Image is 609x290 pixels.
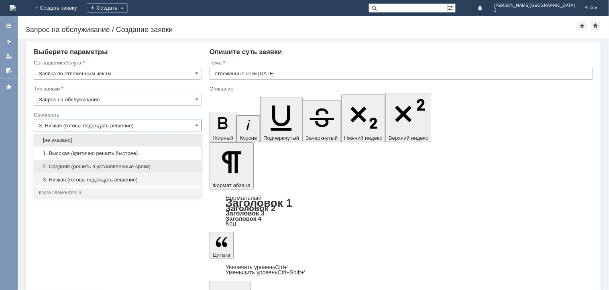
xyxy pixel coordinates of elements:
[39,150,196,157] span: 1. Высокая (критично решить быстрее)
[210,86,591,91] div: Описание
[495,8,575,13] span: 2
[341,95,386,142] button: Нижний индекс
[578,21,587,30] div: Добавить в избранное
[26,26,578,34] div: Запрос на обслуживание / Создание заявки
[226,269,306,276] a: Decrease
[210,265,593,275] div: Цитата
[306,135,338,141] span: Зачеркнутый
[448,4,456,11] span: Расширенный поиск
[226,203,276,213] a: Заголовок 2
[87,3,128,13] div: Создать
[210,60,591,65] div: Тема
[210,48,282,56] span: Опишите суть заявки
[39,177,196,183] span: 3. Низкая (готовы подождать решение)
[591,21,601,30] div: Сделать домашней страницей
[39,163,196,170] span: 2. Средняя (решить в установленные сроки)
[213,182,251,188] span: Формат абзаца
[10,5,16,11] a: Перейти на домашнюю страницу
[39,189,196,196] div: всего элементов: 3
[3,3,117,10] div: прошу удалить отложенные чеки [DATE]
[263,135,299,141] span: Подчеркнутый
[210,112,237,142] button: Жирный
[226,264,289,270] a: Increase
[275,264,289,270] span: Ctrl+'
[210,195,593,226] div: Формат абзаца
[226,194,262,201] a: Нормальный
[2,50,15,62] a: Мои заявки
[226,220,236,227] a: Код
[10,5,16,11] img: logo
[226,197,293,209] a: Заголовок 1
[34,112,200,117] div: Срочность
[210,142,254,189] button: Формат абзаца
[495,3,575,8] span: [PERSON_NAME][GEOGRAPHIC_DATA]
[34,86,200,91] div: Тип заявки
[385,93,432,142] button: Верхний индекс
[303,101,341,142] button: Зачеркнутый
[236,115,260,142] button: Курсив
[2,64,15,77] a: Мои согласования
[260,97,302,142] button: Подчеркнутый
[34,60,200,65] div: Соглашение/Услуга
[240,135,257,141] span: Курсив
[278,269,306,276] span: Ctrl+Shift+'
[226,209,265,217] a: Заголовок 3
[34,48,108,56] span: Выберите параметры
[2,35,15,48] a: Создать заявку
[344,135,383,141] span: Нижний индекс
[226,215,261,222] a: Заголовок 4
[213,135,234,141] span: Жирный
[213,252,230,258] span: Цитата
[389,135,428,141] span: Верхний индекс
[210,232,234,259] button: Цитата
[39,137,196,143] span: [не указано]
